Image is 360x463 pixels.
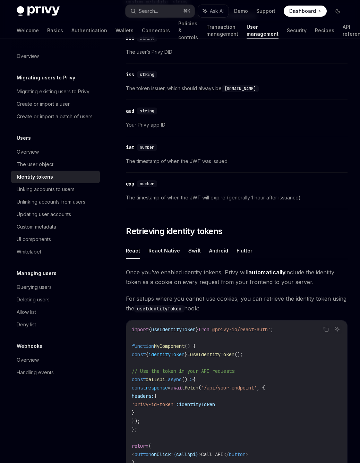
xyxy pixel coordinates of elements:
div: iss [126,71,134,78]
span: { [154,393,157,399]
div: Deleting users [17,295,50,304]
a: Unlinking accounts from users [11,196,100,208]
span: => [187,376,193,383]
a: Deleting users [11,293,100,306]
code: [DOMAIN_NAME] [222,85,259,92]
a: Migrating existing users to Privy [11,85,100,98]
a: Overview [11,50,100,62]
a: UI components [11,233,100,246]
span: ( [148,443,151,449]
span: MyComponent [154,343,185,349]
span: '@privy-io/react-auth' [209,326,271,333]
span: > [198,451,201,457]
a: Policies & controls [178,22,198,39]
span: callApi [176,451,196,457]
span: useIdentityToken [151,326,196,333]
a: Overview [11,146,100,158]
span: { [146,351,148,358]
div: The user object [17,160,53,169]
span: string [140,108,154,114]
span: The timestamp of when the JWT was issued [126,157,348,165]
span: string [140,72,154,77]
button: React Native [148,242,180,259]
a: Linking accounts to users [11,183,100,196]
button: Toggle dark mode [332,6,343,17]
span: } [196,451,198,457]
span: The timestamp of when the JWT will expire (generally 1 hour after issuance) [126,194,348,202]
a: Support [256,8,275,15]
span: } [185,351,187,358]
h5: Users [17,134,31,142]
div: aud [126,108,134,114]
span: button [135,451,151,457]
a: Querying users [11,281,100,293]
span: await [171,385,185,391]
div: Handling events [17,368,54,377]
span: { [193,376,196,383]
div: Unlinking accounts from users [17,198,85,206]
span: // Use the token in your API requests [132,368,234,374]
span: > [246,451,248,457]
a: Wallets [115,22,134,39]
span: callApi [146,376,165,383]
button: Swift [188,242,201,259]
div: Querying users [17,283,52,291]
div: exp [126,180,134,187]
a: Allow list [11,306,100,318]
span: Dashboard [289,8,316,15]
span: () [182,376,187,383]
span: = [168,385,171,391]
a: Handling events [11,366,100,379]
a: Welcome [17,22,39,39]
button: Ask AI [333,325,342,334]
span: } [132,410,135,416]
span: ( [198,385,201,391]
div: Linking accounts to users [17,185,75,194]
span: response [146,385,168,391]
a: Updating user accounts [11,208,100,221]
h5: Managing users [17,269,57,277]
div: Overview [17,52,39,60]
img: dark logo [17,6,60,16]
button: Flutter [237,242,252,259]
span: identityToken [148,351,185,358]
span: For setups where you cannot use cookies, you can retrieve the identity token using the hook: [126,294,348,313]
span: fetch [185,385,198,391]
a: Connectors [142,22,170,39]
a: The user object [11,158,100,171]
a: Identity tokens [11,171,100,183]
span: Your Privy app ID [126,121,348,129]
div: UI components [17,235,51,243]
span: const [132,385,146,391]
span: Call API [201,451,223,457]
span: from [198,326,209,333]
a: Overview [11,354,100,366]
span: < [132,451,135,457]
span: number [140,145,154,150]
span: : [176,401,179,408]
span: = [165,376,168,383]
span: { [173,451,176,457]
span: ; [271,326,273,333]
span: = [187,351,190,358]
span: const [132,376,146,383]
div: Create or import a batch of users [17,112,93,121]
h5: Migrating users to Privy [17,74,75,82]
span: Once you’ve enabled identity tokens, Privy will include the identity token as a cookie on every r... [126,267,348,287]
button: Android [209,242,228,259]
span: { [148,326,151,333]
span: }; [132,426,137,432]
span: = [171,451,173,457]
h5: Webhooks [17,342,42,350]
span: </ [223,451,229,457]
div: Identity tokens [17,173,53,181]
span: const [132,351,146,358]
span: useIdentityToken [190,351,234,358]
span: number [140,181,154,187]
span: (); [234,351,243,358]
span: function [132,343,154,349]
div: Custom metadata [17,223,56,231]
a: Demo [234,8,248,15]
a: Custom metadata [11,221,100,233]
span: '/api/your-endpoint' [201,385,257,391]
